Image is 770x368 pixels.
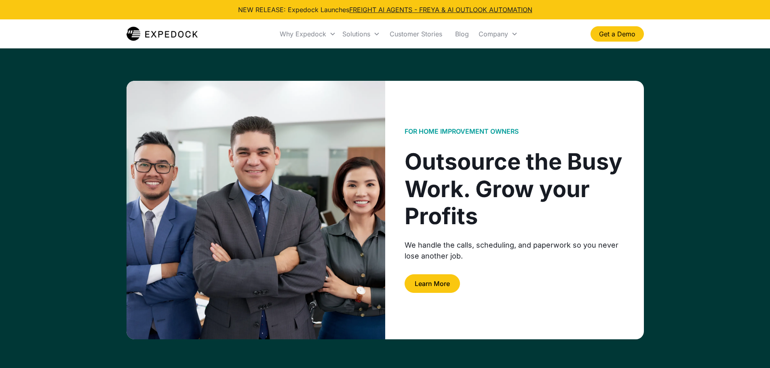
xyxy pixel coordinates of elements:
[479,30,508,38] div: Company
[405,148,624,230] div: Outsource the Busy Work. Grow your Profits
[475,20,521,48] div: Company
[127,26,198,42] a: home
[339,20,383,48] div: Solutions
[591,26,644,42] a: Get a Demo
[383,20,449,48] a: Customer Stories
[405,128,519,135] h1: FOR Home improvement owners
[276,20,339,48] div: Why Expedock
[449,20,475,48] a: Blog
[238,5,532,15] div: NEW RELEASE: Expedock Launches
[405,240,624,261] div: We handle the calls, scheduling, and paperwork so you never lose another job.
[349,6,532,14] a: FREIGHT AI AGENTS - FREYA & AI OUTLOOK AUTOMATION
[127,81,385,339] img: three employees in corporate suit and in cross arm pose
[342,30,370,38] div: Solutions
[127,26,198,42] img: Expedock Logo
[405,274,460,293] a: Learn More
[730,329,770,368] iframe: Chat Widget
[280,30,326,38] div: Why Expedock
